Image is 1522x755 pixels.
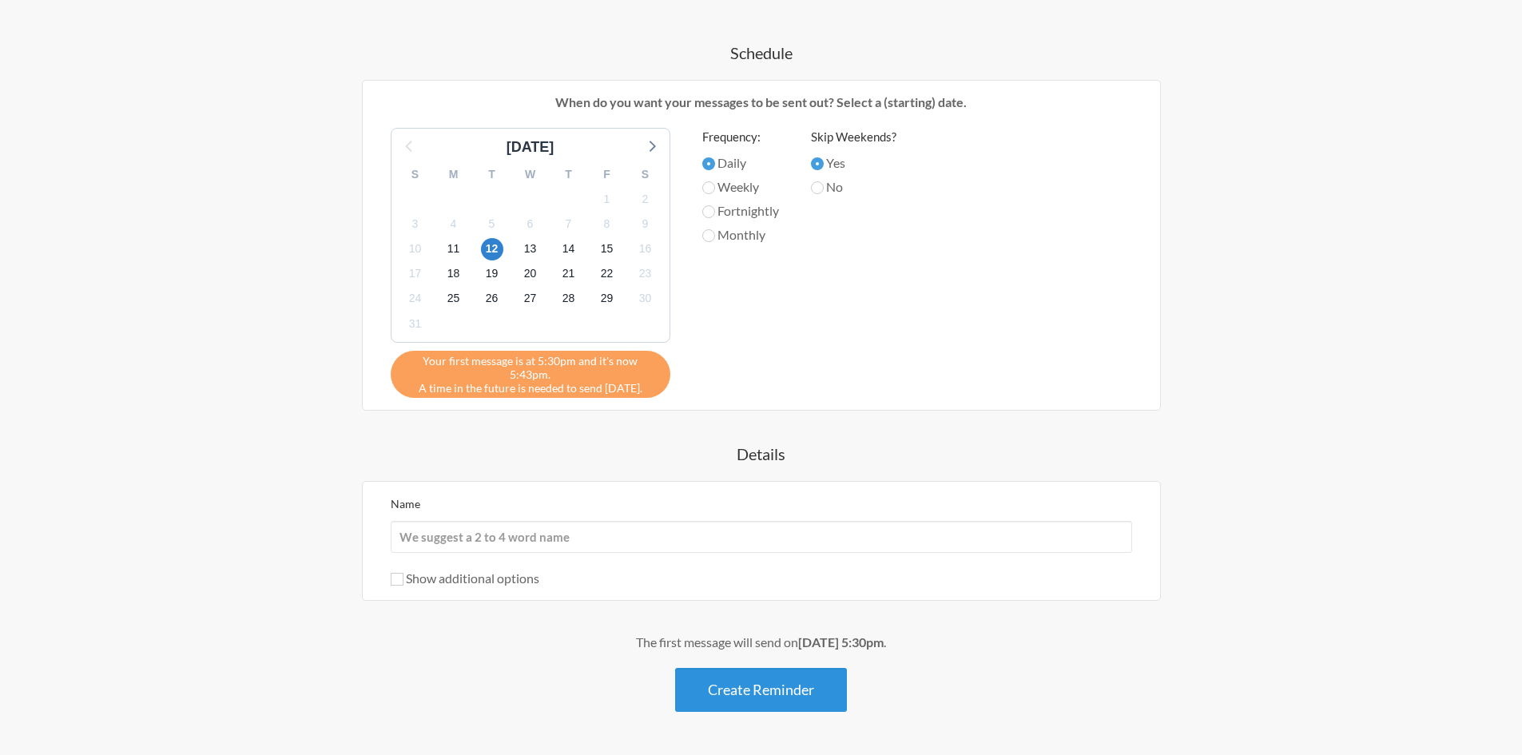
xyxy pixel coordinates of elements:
[519,263,542,285] span: Saturday, September 20, 2025
[519,213,542,235] span: Saturday, September 6, 2025
[702,225,779,244] label: Monthly
[404,238,427,260] span: Wednesday, September 10, 2025
[558,213,580,235] span: Sunday, September 7, 2025
[519,288,542,310] span: Saturday, September 27, 2025
[675,668,847,712] button: Create Reminder
[391,351,670,398] div: A time in the future is needed to send [DATE].
[298,443,1225,465] h4: Details
[702,205,715,218] input: Fortnightly
[298,633,1225,652] div: The first message will send on .
[443,288,465,310] span: Thursday, September 25, 2025
[473,162,511,187] div: T
[298,42,1225,64] h4: Schedule
[811,153,896,173] label: Yes
[375,93,1148,112] p: When do you want your messages to be sent out? Select a (starting) date.
[634,238,657,260] span: Tuesday, September 16, 2025
[702,153,779,173] label: Daily
[500,137,561,158] div: [DATE]
[596,213,618,235] span: Monday, September 8, 2025
[403,354,658,381] span: Your first message is at 5:30pm and it's now 5:43pm.
[702,177,779,197] label: Weekly
[798,634,884,650] strong: [DATE] 5:30pm
[596,238,618,260] span: Monday, September 15, 2025
[811,128,896,146] label: Skip Weekends?
[511,162,550,187] div: W
[396,162,435,187] div: S
[481,263,503,285] span: Friday, September 19, 2025
[558,238,580,260] span: Sunday, September 14, 2025
[702,181,715,194] input: Weekly
[404,263,427,285] span: Wednesday, September 17, 2025
[443,238,465,260] span: Thursday, September 11, 2025
[391,573,403,586] input: Show additional options
[702,201,779,221] label: Fortnightly
[443,213,465,235] span: Thursday, September 4, 2025
[558,263,580,285] span: Sunday, September 21, 2025
[391,570,539,586] label: Show additional options
[702,229,715,242] input: Monthly
[404,312,427,335] span: Wednesday, October 1, 2025
[550,162,588,187] div: T
[634,263,657,285] span: Tuesday, September 23, 2025
[435,162,473,187] div: M
[634,188,657,210] span: Tuesday, September 2, 2025
[811,181,824,194] input: No
[596,263,618,285] span: Monday, September 22, 2025
[811,177,896,197] label: No
[519,238,542,260] span: Saturday, September 13, 2025
[481,213,503,235] span: Friday, September 5, 2025
[481,238,503,260] span: Friday, September 12, 2025
[626,162,665,187] div: S
[702,157,715,170] input: Daily
[702,128,779,146] label: Frequency:
[588,162,626,187] div: F
[481,288,503,310] span: Friday, September 26, 2025
[811,157,824,170] input: Yes
[596,288,618,310] span: Monday, September 29, 2025
[404,288,427,310] span: Wednesday, September 24, 2025
[634,213,657,235] span: Tuesday, September 9, 2025
[558,288,580,310] span: Sunday, September 28, 2025
[443,263,465,285] span: Thursday, September 18, 2025
[404,213,427,235] span: Wednesday, September 3, 2025
[596,188,618,210] span: Monday, September 1, 2025
[634,288,657,310] span: Tuesday, September 30, 2025
[391,521,1132,553] input: We suggest a 2 to 4 word name
[391,497,420,511] label: Name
